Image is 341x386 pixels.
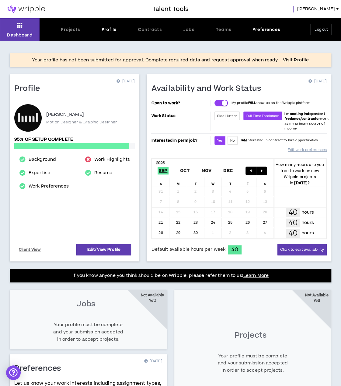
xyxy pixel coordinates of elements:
p: Open to work? [151,101,209,105]
a: Edit work preferences [288,145,327,155]
a: Edit/View Profile [76,244,131,255]
span: Nov [200,167,213,174]
a: Learn More [243,272,269,279]
a: Visit Profile [283,57,309,63]
p: Dashboard [7,32,32,38]
div: Teams [216,26,231,33]
div: M [169,177,187,187]
button: Click to edit availability [277,244,327,255]
p: hours [301,209,314,216]
h1: Profile [14,84,45,94]
p: [DATE] [117,78,135,84]
b: [DATE] ? [294,180,310,186]
div: Preferences [252,26,280,33]
p: Work Status [151,112,209,120]
b: 2025 [156,160,165,166]
div: S [152,177,169,187]
span: Oct [179,167,191,174]
span: Dec [222,167,234,174]
span: No [230,138,235,143]
p: hours [301,219,314,226]
div: Contracts [138,26,162,33]
p: If you know anyone you think should be on Wripple, please refer them to us! [72,272,269,279]
div: Profile [102,26,117,33]
button: Log out [311,24,332,35]
h3: Talent Tools [152,5,189,14]
p: Your profile has not been submitted for approval. Complete required data and request approval whe... [32,57,278,64]
a: Work Highlights [94,156,130,163]
strong: WILL [248,101,256,105]
p: My profile show up on the Wripple platform [231,101,310,105]
div: T [222,177,239,187]
div: W [204,177,222,187]
p: Interested in perm job? [151,136,209,145]
strong: AM [242,138,247,143]
p: [DATE] [144,358,162,364]
div: T [187,177,204,187]
span: work as my primary source of income [284,112,328,131]
div: Jobs [183,26,194,33]
span: [PERSON_NAME] [297,6,335,12]
p: [PERSON_NAME] [46,111,84,118]
p: [DATE] [308,78,327,84]
b: I'm seeking independent freelance/contractor [284,112,325,121]
div: S [256,177,274,187]
div: Projects [61,26,80,33]
span: Yes [217,138,223,143]
div: F [239,177,256,187]
a: Background [29,156,56,163]
div: Hayden L. [14,104,42,132]
p: How many hours are you free to work on new Wripple projects in [274,162,326,186]
h1: Availability and Work Status [151,84,266,94]
a: Work Preferences [29,183,69,190]
p: I interested in contract to hire opportunities [241,138,318,143]
div: Open Intercom Messenger [6,365,21,380]
p: hours [301,230,314,236]
span: Default available hours per week [151,246,225,253]
span: Sep [158,167,169,174]
p: Motion Designer & Graphic Designer [46,119,117,125]
p: 95% of setup complete [14,136,135,143]
a: Expertise [29,169,50,177]
a: Resume [94,169,113,177]
a: Client View [18,244,42,255]
span: Side Hustler [217,114,237,118]
h1: Preferences [14,364,66,374]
